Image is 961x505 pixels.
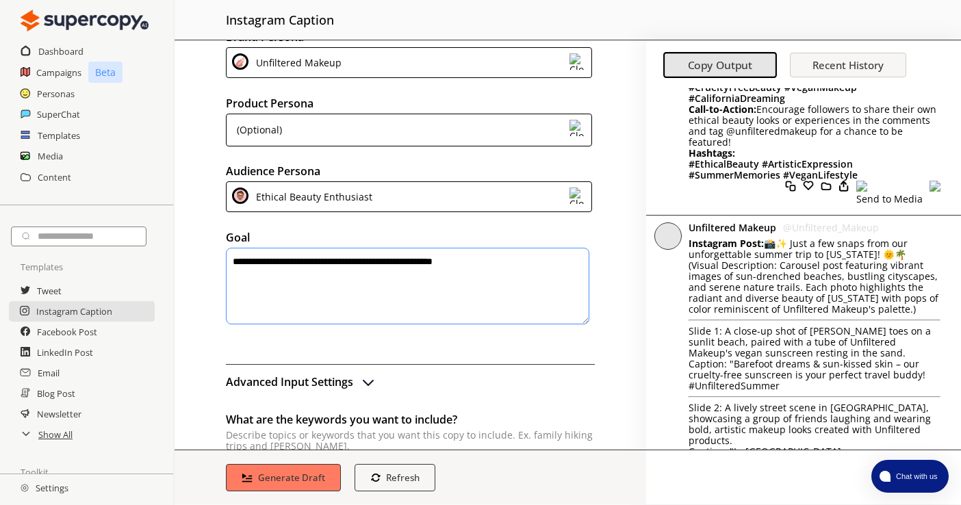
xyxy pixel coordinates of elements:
[38,41,84,62] a: Dashboard
[21,7,149,34] img: Close
[812,58,884,72] b: Recent History
[37,281,62,301] a: Tweet
[688,58,753,73] b: Copy Output
[226,248,589,324] textarea: textarea-textarea
[689,446,940,479] p: Caption: "In [GEOGRAPHIC_DATA], we express ourselves freely. Embrace your artistry with makeup th...
[783,221,879,234] span: @ Unfiltered_Makeup
[663,53,777,79] button: Copy Output
[689,146,735,159] strong: Hashtags:
[821,181,832,192] img: Like
[569,53,586,70] img: Close
[360,374,376,390] img: Close
[890,471,940,482] span: Chat with us
[37,342,93,363] a: LinkedIn Post
[569,187,586,204] img: Close
[37,83,75,104] a: Personas
[386,471,420,484] b: Refresh
[856,181,867,192] img: Media
[689,104,940,148] p: Encourage followers to share their own ethical beauty looks or experiences in the comments and ta...
[226,430,595,452] p: Describe topics or keywords that you want this copy to include. Ex. family hiking trips and [PERS...
[689,260,940,315] p: (Visual Description: Carousel post featuring vibrant images of sun-drenched beaches, bustling cit...
[803,181,814,192] img: Like
[838,181,849,192] img: Like
[569,120,586,136] img: Close
[36,62,81,83] a: Campaigns
[226,93,595,114] h2: Product Persona
[689,221,776,234] b: Unfiltered Makeup
[226,372,376,392] button: advanced-inputs
[689,238,940,260] p: 📸✨ Just a few snaps from our unforgettable summer trip to [US_STATE]! 🌞🌴
[689,326,940,359] p: Slide 1: A close-up shot of [PERSON_NAME] toes on a sunlit beach, paired with a tube of Unfiltere...
[689,237,764,250] strong: Instagram Post:
[37,404,81,424] a: Newsletter
[226,409,595,430] h2: What are the keywords you want to include?
[88,62,123,83] p: Beta
[38,125,80,146] a: Templates
[38,146,63,166] a: Media
[36,301,112,322] a: Instagram Caption
[38,363,60,383] a: Email
[38,424,73,445] a: Show All
[226,161,595,181] h2: Audience Persona
[37,383,75,404] a: Blog Post
[226,372,353,392] h2: Advanced Input Settings
[689,359,940,391] p: Caption: "Barefoot dreams & sun-kissed skin – our cruelty-free sunscreen is your perfect travel b...
[232,53,248,70] img: Close
[226,464,341,491] button: Generate Draft
[226,7,334,33] h2: instagram caption
[856,194,923,205] p: Send to Media
[232,120,282,140] div: (Optional)
[232,187,248,204] img: Close
[37,322,97,342] a: Facebook Post
[251,53,342,72] div: Unfiltered Makeup
[21,484,29,492] img: Close
[38,167,71,187] a: Content
[689,103,756,116] strong: Call-to-Action:
[258,471,325,484] b: Generate Draft
[790,53,906,77] button: Recent History
[355,464,436,491] button: Refresh
[689,157,858,181] b: # EthicalBeauty #ArtisticExpression #SummerMemories #VeganLifestyle
[226,227,595,248] h2: Goal
[930,181,940,192] img: Like
[871,460,949,493] button: atlas-launcher
[785,181,796,192] img: Copy
[689,81,857,105] b: # CrueltyFreeBeauty #VeganMakeup #CaliforniaDreaming
[37,104,80,125] a: SuperChat
[251,187,372,206] div: Ethical Beauty Enthusiast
